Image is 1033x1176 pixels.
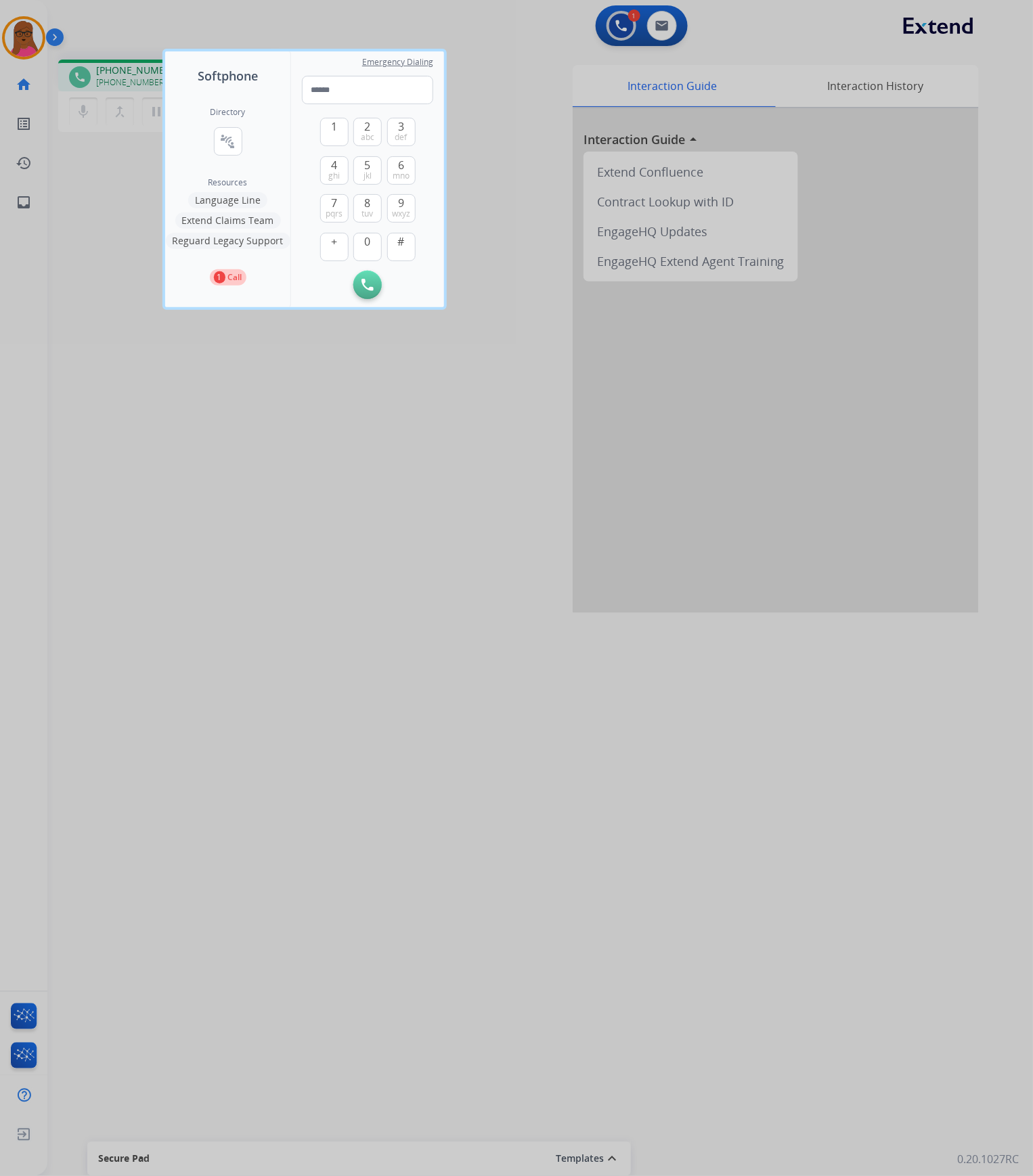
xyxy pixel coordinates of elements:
button: 8tuv [353,194,382,223]
span: tuv [362,208,374,219]
button: 3def [387,118,416,146]
span: 6 [398,157,404,173]
p: 1 [214,271,225,284]
span: + [331,233,337,250]
button: Extend Claims Team [175,212,281,229]
span: 4 [331,157,337,173]
button: Language Line [188,192,267,208]
button: 1Call [210,269,246,286]
span: 2 [365,118,371,135]
span: ghi [328,171,340,181]
span: jkl [364,171,372,181]
p: Call [228,271,242,284]
span: 8 [365,195,371,211]
span: wxyz [392,208,410,219]
span: 9 [398,195,404,211]
button: 2abc [353,118,382,146]
button: + [320,233,349,261]
button: Reguard Legacy Support [166,233,290,249]
button: 5jkl [353,156,382,185]
button: 7pqrs [320,194,349,223]
span: 7 [331,195,337,211]
img: call-button [361,279,374,291]
span: 0 [365,233,371,250]
button: 4ghi [320,156,349,185]
button: 9wxyz [387,194,416,223]
p: 0.20.1027RC [958,1152,1019,1168]
span: 3 [398,118,404,135]
span: def [395,132,408,143]
span: 1 [331,118,337,135]
span: abc [361,132,374,143]
span: # [398,233,405,250]
mat-icon: connect_without_contact [220,133,236,150]
span: pqrs [326,208,343,219]
button: 1 [320,118,349,146]
button: 0 [353,233,382,261]
span: Resources [208,177,248,188]
button: 6mno [387,156,416,185]
h2: Directory [211,107,246,118]
span: 5 [365,157,371,173]
span: Emergency Dialing [362,57,433,68]
button: # [387,233,416,261]
span: Softphone [198,66,258,85]
span: mno [393,171,410,181]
